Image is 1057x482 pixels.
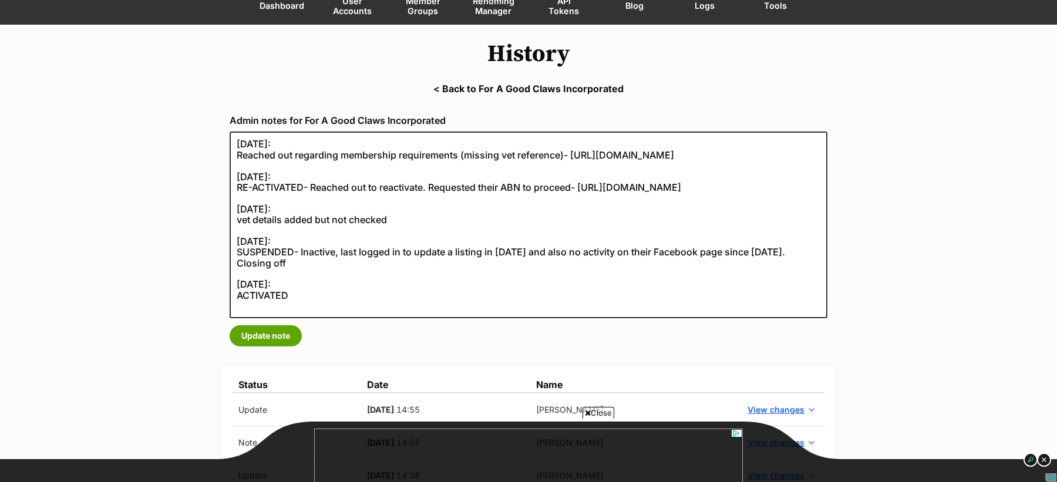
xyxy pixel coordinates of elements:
img: info_dark.svg [1024,453,1038,467]
td: Update [233,393,361,426]
span: [DATE] [367,405,394,414]
td: Status [233,377,361,393]
button: Update note [230,325,302,346]
span: Close [583,407,614,419]
label: Admin notes for For A Good Claws Incorporated [230,115,827,126]
td: [PERSON_NAME] [530,393,737,426]
button: View changes [743,401,819,418]
textarea: [DATE]: Reached out regarding membership requirements (missing vet reference)- [URL][DOMAIN_NAME]... [230,132,827,318]
td: Date [361,377,530,393]
td: Name [530,377,737,393]
iframe: advertisement [315,8,742,60]
img: close_dark.svg [1037,453,1051,467]
span: 14:55 [396,405,420,414]
span: View changes [748,403,804,416]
